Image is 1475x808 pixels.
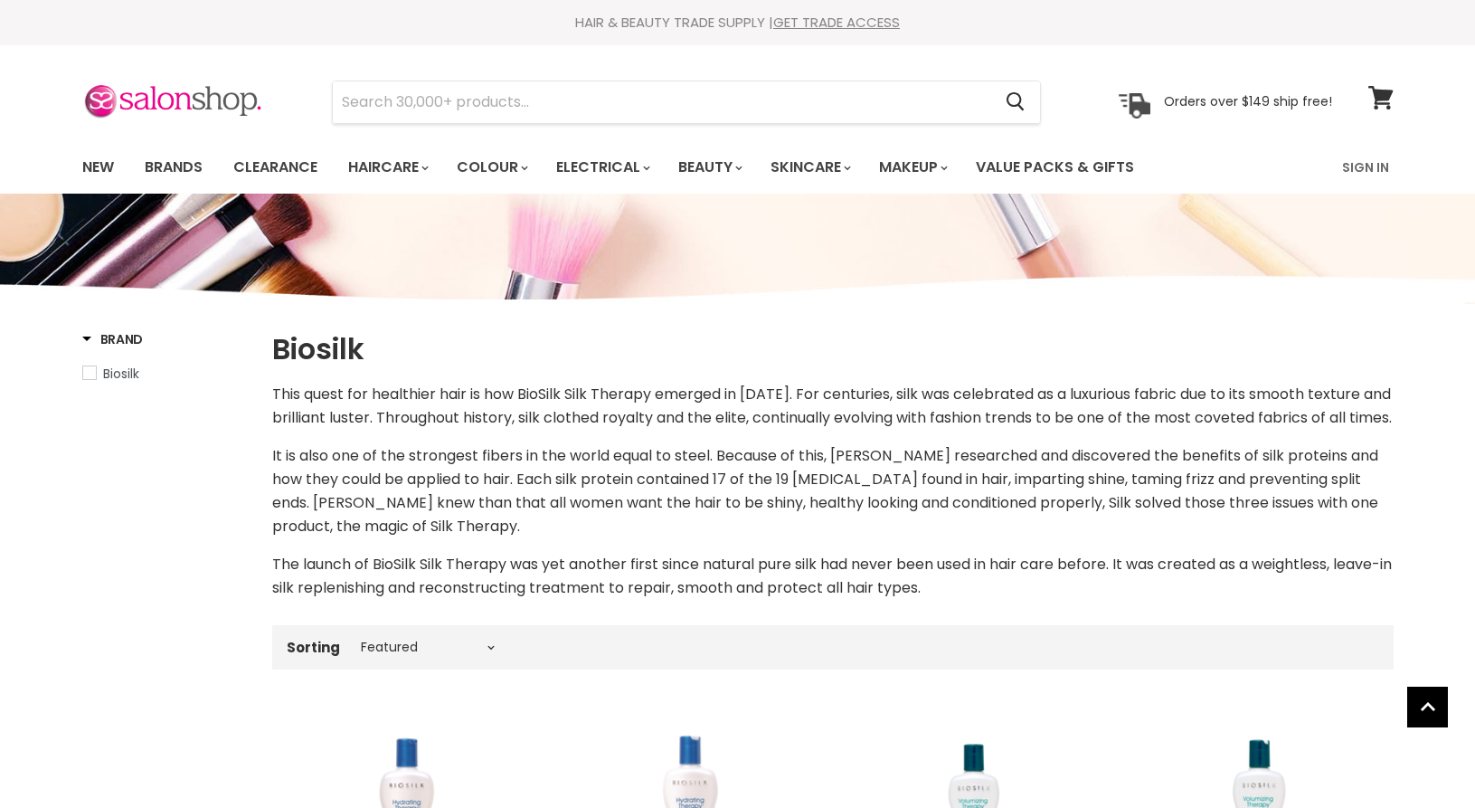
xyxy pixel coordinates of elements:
[1331,148,1400,186] a: Sign In
[757,148,862,186] a: Skincare
[962,148,1148,186] a: Value Packs & Gifts
[665,148,753,186] a: Beauty
[103,365,139,383] span: Biosilk
[272,330,1394,368] h1: Biosilk
[131,148,216,186] a: Brands
[335,148,440,186] a: Haircare
[220,148,331,186] a: Clearance
[865,148,959,186] a: Makeup
[272,383,1394,430] p: This quest for healthier hair is how BioSilk Silk Therapy emerged in [DATE]. For centuries, silk ...
[82,330,144,348] h3: Brand
[82,364,250,384] a: Biosilk
[333,81,992,123] input: Search
[272,553,1394,600] p: The launch of BioSilk Silk Therapy was yet another first since natural pure silk had never been u...
[69,141,1240,194] ul: Main menu
[272,444,1394,538] p: It is also one of the strongest fibers in the world equal to steel. Because of this, [PERSON_NAME...
[443,148,539,186] a: Colour
[69,148,128,186] a: New
[992,81,1040,123] button: Search
[773,13,900,32] a: GET TRADE ACCESS
[332,81,1041,124] form: Product
[543,148,661,186] a: Electrical
[287,640,340,655] label: Sorting
[60,14,1416,32] div: HAIR & BEAUTY TRADE SUPPLY |
[1164,93,1332,109] p: Orders over $149 ship free!
[60,141,1416,194] nav: Main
